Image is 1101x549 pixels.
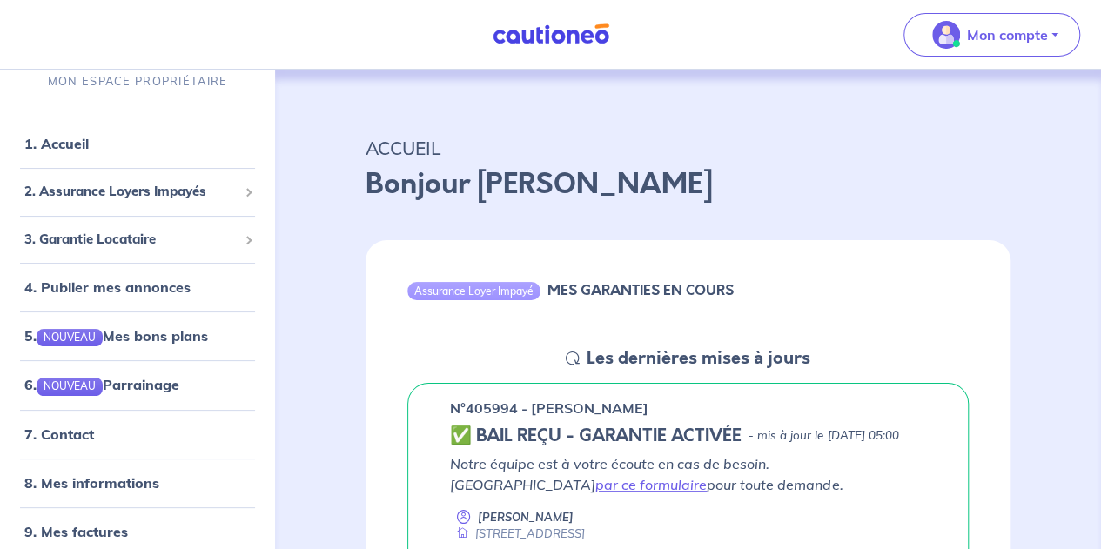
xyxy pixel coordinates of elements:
[24,523,128,540] a: 9. Mes factures
[486,23,616,45] img: Cautioneo
[450,425,742,446] h5: ✅ BAIL REÇU - GARANTIE ACTIVÉE
[48,73,227,90] p: MON ESPACE PROPRIÉTAIRE
[7,126,268,161] div: 1. Accueil
[24,474,159,492] a: 8. Mes informations
[366,132,1010,164] p: ACCUEIL
[450,526,585,542] div: [STREET_ADDRESS]
[24,327,208,345] a: 5.NOUVEAUMes bons plans
[450,453,926,495] p: Notre équipe est à votre écoute en cas de besoin. [GEOGRAPHIC_DATA] pour toute demande.
[478,509,574,526] p: [PERSON_NAME]
[24,425,94,443] a: 7. Contact
[595,476,707,493] a: par ce formulaire
[7,223,268,257] div: 3. Garantie Locataire
[24,135,89,152] a: 1. Accueil
[749,427,898,445] p: - mis à jour le [DATE] 05:00
[7,465,268,500] div: 8. Mes informations
[7,514,268,549] div: 9. Mes factures
[7,175,268,209] div: 2. Assurance Loyers Impayés
[7,367,268,402] div: 6.NOUVEAUParrainage
[450,398,648,418] p: n°405994 - [PERSON_NAME]
[24,278,191,296] a: 4. Publier mes annonces
[932,21,960,49] img: illu_account_valid_menu.svg
[7,270,268,305] div: 4. Publier mes annonces
[7,318,268,353] div: 5.NOUVEAUMes bons plans
[450,425,926,446] div: state: CONTRACT-VALIDATED, Context: ,MAYBE-CERTIFICATE,,LESSOR-DOCUMENTS,IS-ODEALIM
[967,24,1048,45] p: Mon compte
[24,182,238,202] span: 2. Assurance Loyers Impayés
[24,376,179,393] a: 6.NOUVEAUParrainage
[7,417,268,452] div: 7. Contact
[366,164,1010,205] p: Bonjour [PERSON_NAME]
[24,230,238,250] span: 3. Garantie Locataire
[587,348,810,369] h5: Les dernières mises à jours
[547,282,734,298] h6: MES GARANTIES EN COURS
[407,282,540,299] div: Assurance Loyer Impayé
[903,13,1080,57] button: illu_account_valid_menu.svgMon compte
